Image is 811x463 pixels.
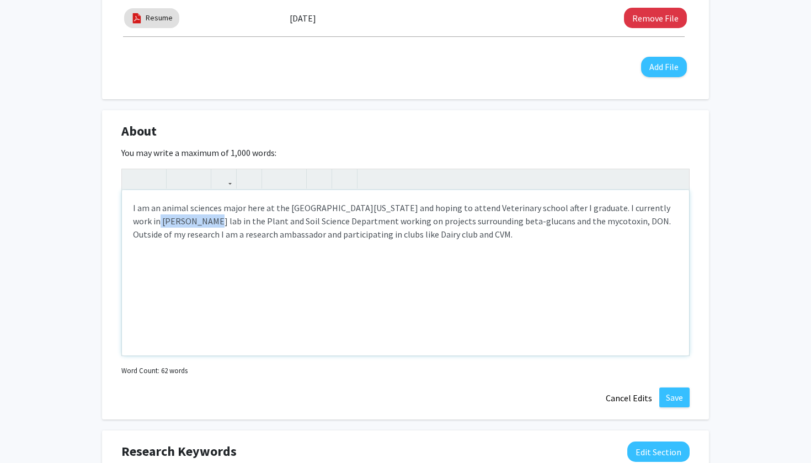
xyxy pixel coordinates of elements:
button: Subscript [189,169,208,189]
button: Insert Image [239,169,259,189]
button: Insert horizontal rule [335,169,354,189]
iframe: Chat [8,413,47,455]
img: pdf_icon.png [131,12,143,24]
button: Ordered list [284,169,303,189]
label: You may write a maximum of 1,000 words: [121,146,276,159]
button: Superscript [169,169,189,189]
a: Resume [146,12,173,24]
button: Unordered list [265,169,284,189]
button: Cancel Edits [599,387,659,408]
button: Remove Resume File [624,8,687,28]
span: Research Keywords [121,442,237,461]
span: About [121,121,157,141]
div: Note to users with screen readers: Please deactivate our accessibility plugin for this page as it... [122,190,689,356]
button: Emphasis (Ctrl + I) [144,169,163,189]
button: Strong (Ctrl + B) [125,169,144,189]
button: Remove format [310,169,329,189]
button: Save [659,387,690,407]
label: [DATE] [290,9,316,28]
small: Word Count: 62 words [121,365,188,376]
button: Edit Research Keywords [627,442,690,462]
button: Fullscreen [667,169,686,189]
button: Link [214,169,233,189]
button: Add File [641,57,687,77]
